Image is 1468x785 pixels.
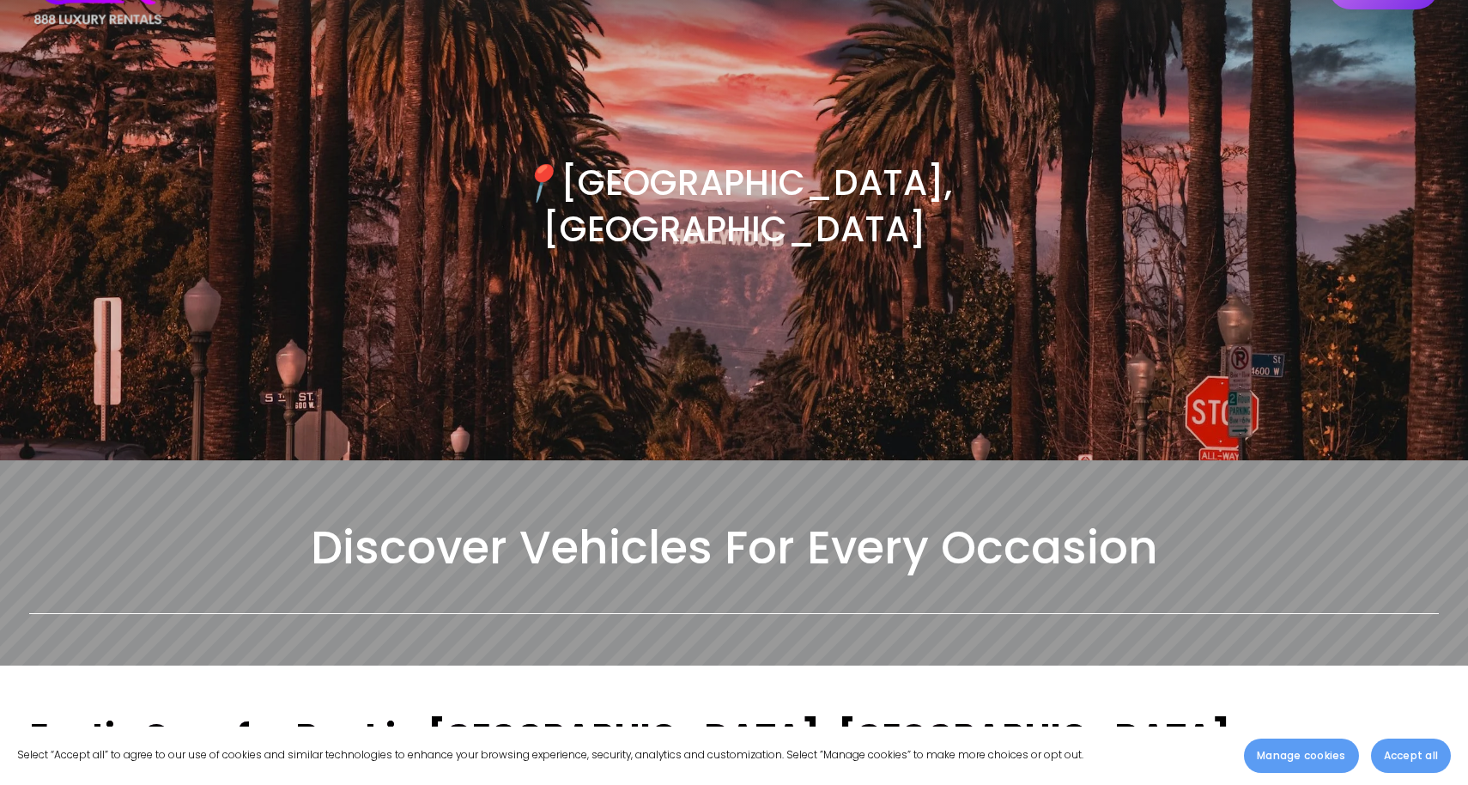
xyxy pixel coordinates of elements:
button: Accept all [1371,739,1451,773]
span: Accept all [1384,748,1438,764]
strong: Exotic Cars for Rent in [GEOGRAPHIC_DATA], [GEOGRAPHIC_DATA] [29,712,1230,761]
em: 📍 [517,158,561,207]
h2: Discover Vehicles For Every Occasion [29,519,1439,578]
p: Select “Accept all” to agree to our use of cookies and similar technologies to enhance your brows... [17,746,1083,764]
span: Manage cookies [1257,748,1345,764]
button: Manage cookies [1244,739,1358,773]
h3: [GEOGRAPHIC_DATA], [GEOGRAPHIC_DATA] [382,160,1087,253]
